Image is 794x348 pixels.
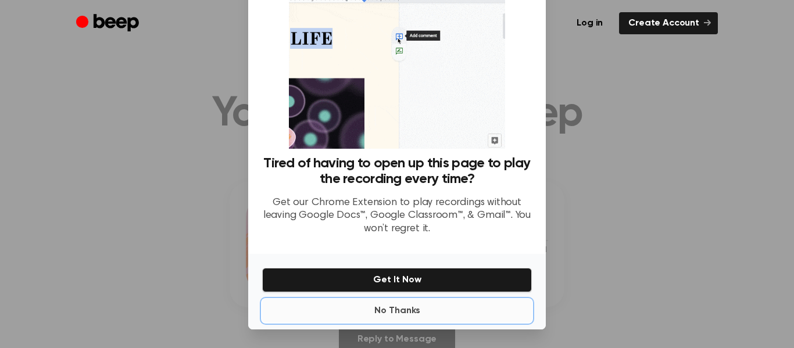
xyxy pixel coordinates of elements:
[619,12,718,34] a: Create Account
[262,156,532,187] h3: Tired of having to open up this page to play the recording every time?
[262,196,532,236] p: Get our Chrome Extension to play recordings without leaving Google Docs™, Google Classroom™, & Gm...
[76,12,142,35] a: Beep
[262,268,532,292] button: Get It Now
[262,299,532,322] button: No Thanks
[567,12,612,34] a: Log in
